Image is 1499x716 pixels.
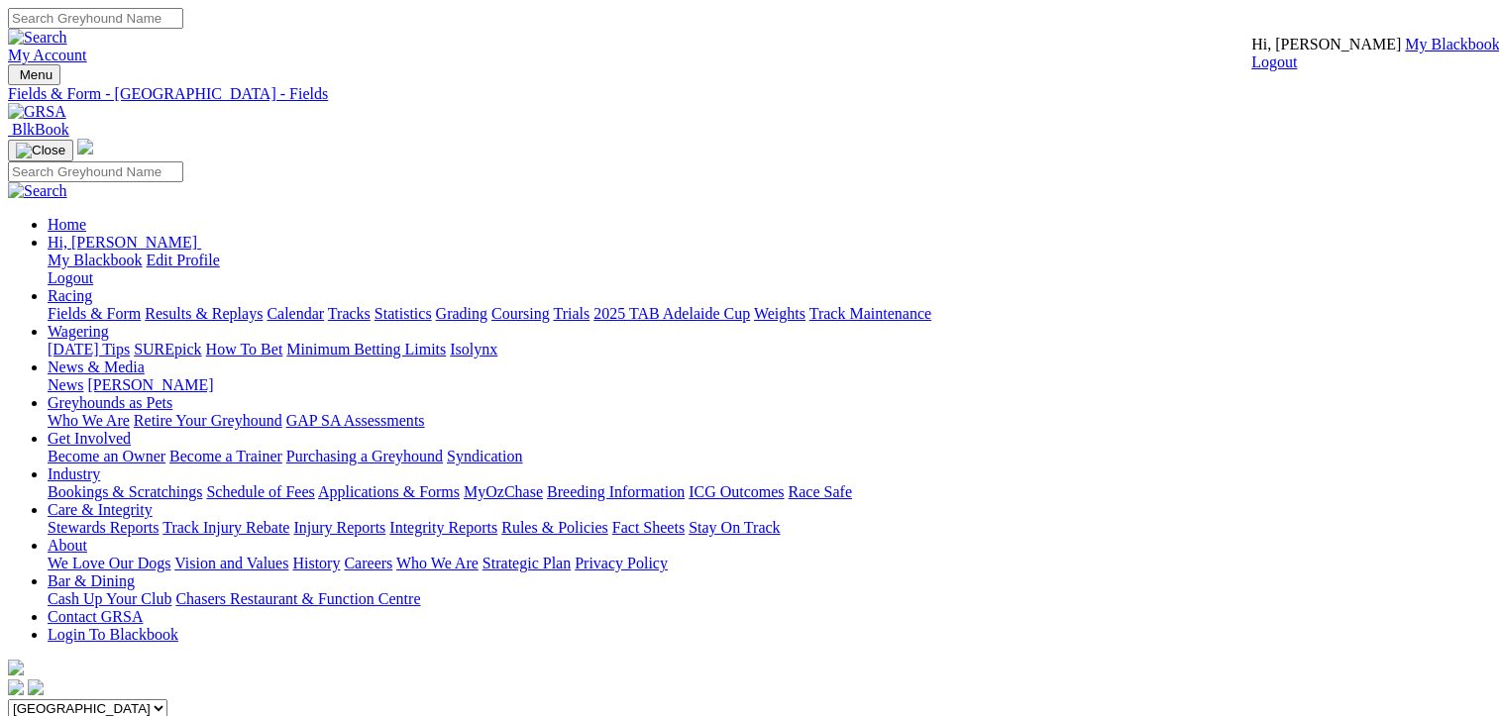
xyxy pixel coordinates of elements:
[48,430,131,447] a: Get Involved
[8,85,1491,103] a: Fields & Form - [GEOGRAPHIC_DATA] - Fields
[77,139,93,154] img: logo-grsa-white.png
[450,341,497,358] a: Isolynx
[48,216,86,233] a: Home
[788,483,851,500] a: Race Safe
[134,341,201,358] a: SUREpick
[389,519,497,536] a: Integrity Reports
[396,555,479,571] a: Who We Are
[553,305,589,322] a: Trials
[344,555,392,571] a: Careers
[134,412,282,429] a: Retire Your Greyhound
[28,679,44,695] img: twitter.svg
[48,572,135,589] a: Bar & Dining
[286,341,446,358] a: Minimum Betting Limits
[8,660,24,675] img: logo-grsa-white.png
[1251,53,1297,70] a: Logout
[8,29,67,47] img: Search
[286,448,443,464] a: Purchasing a Greyhound
[48,269,93,286] a: Logout
[145,305,263,322] a: Results & Replays
[8,64,60,85] button: Toggle navigation
[174,555,288,571] a: Vision and Values
[447,448,522,464] a: Syndication
[491,305,550,322] a: Coursing
[48,234,201,251] a: Hi, [PERSON_NAME]
[375,305,432,322] a: Statistics
[16,143,65,158] img: Close
[8,8,183,29] input: Search
[162,519,289,536] a: Track Injury Rebate
[48,323,109,340] a: Wagering
[318,483,460,500] a: Applications & Forms
[175,590,420,607] a: Chasers Restaurant & Function Centre
[689,519,780,536] a: Stay On Track
[48,305,141,322] a: Fields & Form
[293,519,385,536] a: Injury Reports
[48,287,92,304] a: Racing
[48,483,202,500] a: Bookings & Scratchings
[48,448,1491,465] div: Get Involved
[754,305,805,322] a: Weights
[593,305,750,322] a: 2025 TAB Adelaide Cup
[48,626,178,643] a: Login To Blackbook
[48,341,130,358] a: [DATE] Tips
[48,234,197,251] span: Hi, [PERSON_NAME]
[612,519,685,536] a: Fact Sheets
[48,519,1491,537] div: Care & Integrity
[482,555,571,571] a: Strategic Plan
[20,67,53,82] span: Menu
[48,376,1491,394] div: News & Media
[8,121,69,138] a: BlkBook
[48,590,171,607] a: Cash Up Your Club
[48,555,1491,572] div: About
[169,448,282,464] a: Become a Trainer
[575,555,668,571] a: Privacy Policy
[48,305,1491,323] div: Racing
[8,47,87,63] a: My Account
[292,555,340,571] a: History
[12,121,69,138] span: BlkBook
[48,358,145,375] a: News & Media
[48,608,143,625] a: Contact GRSA
[436,305,487,322] a: Grading
[48,412,130,429] a: Who We Are
[48,501,153,518] a: Care & Integrity
[48,537,87,554] a: About
[464,483,543,500] a: MyOzChase
[328,305,371,322] a: Tracks
[147,252,220,268] a: Edit Profile
[501,519,608,536] a: Rules & Policies
[48,394,172,411] a: Greyhounds as Pets
[8,140,73,161] button: Toggle navigation
[48,412,1491,430] div: Greyhounds as Pets
[48,555,170,571] a: We Love Our Dogs
[8,161,183,182] input: Search
[689,483,784,500] a: ICG Outcomes
[809,305,931,322] a: Track Maintenance
[48,590,1491,608] div: Bar & Dining
[48,483,1491,501] div: Industry
[48,519,159,536] a: Stewards Reports
[286,412,425,429] a: GAP SA Assessments
[8,103,66,121] img: GRSA
[8,679,24,695] img: facebook.svg
[48,448,165,464] a: Become an Owner
[206,483,314,500] a: Schedule of Fees
[8,182,67,200] img: Search
[206,341,283,358] a: How To Bet
[48,376,83,393] a: News
[48,252,1491,287] div: Hi, [PERSON_NAME]
[87,376,213,393] a: [PERSON_NAME]
[1251,36,1401,52] span: Hi, [PERSON_NAME]
[48,252,143,268] a: My Blackbook
[267,305,324,322] a: Calendar
[547,483,685,500] a: Breeding Information
[48,341,1491,358] div: Wagering
[48,465,100,482] a: Industry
